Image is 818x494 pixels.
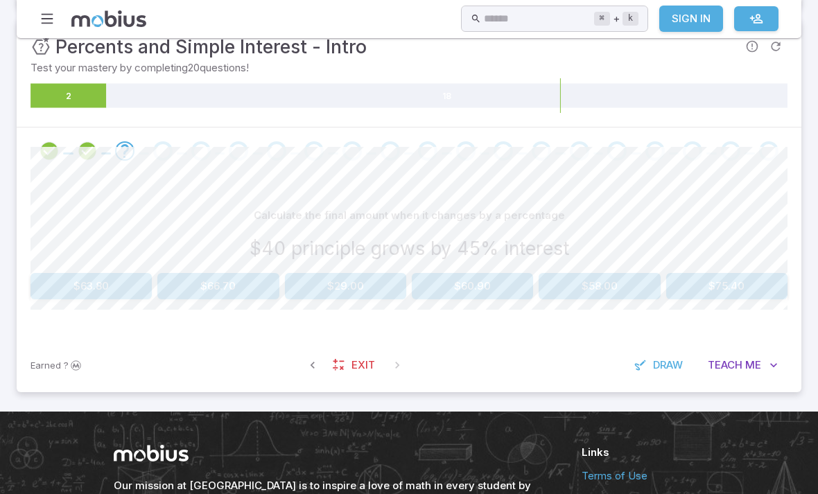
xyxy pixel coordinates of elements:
button: $63.80 [31,273,152,299]
button: $60.90 [412,273,533,299]
p: Sign In to earn Mobius dollars [31,358,83,372]
div: Go to the next question [759,141,778,161]
span: ? [64,358,69,372]
span: Earned [31,358,61,372]
p: Test your mastery by completing 20 questions! [31,60,787,76]
div: Review your answer [78,141,97,161]
span: Refresh Question [764,35,787,58]
div: Go to the next question [191,141,211,161]
div: Go to the next question [342,141,362,161]
a: Sign In [659,6,723,32]
a: Terms of Use [582,468,704,484]
button: $58.00 [539,273,660,299]
div: Go to the next question [418,141,437,161]
p: Calculate the final amount when it changes by a percentage [254,208,565,223]
div: Go to the next question [381,141,400,161]
a: Exit [325,352,385,378]
h3: Percents and Simple Interest - Intro [55,33,367,60]
div: Go to the next question [494,141,513,161]
div: Go to the next question [304,141,324,161]
div: + [594,10,638,27]
div: Go to the next question [267,141,286,161]
span: Draw [653,358,683,373]
button: $29.00 [285,273,406,299]
button: TeachMe [698,352,787,378]
span: Me [745,358,761,373]
span: On Latest Question [385,353,410,378]
span: Teach [708,358,742,373]
span: Exit [351,358,375,373]
div: Go to the next question [570,141,589,161]
div: Go to the next question [229,141,248,161]
div: Go to the next question [115,141,134,161]
h3: $40 principle grows by 45% interest [250,234,569,262]
kbd: k [623,12,638,26]
div: Go to the next question [607,141,627,161]
div: Go to the next question [456,141,476,161]
span: Previous Question [300,353,325,378]
kbd: ⌘ [594,12,610,26]
div: Go to the next question [645,141,665,161]
div: Review your answer [40,141,59,161]
button: Draw [627,352,693,378]
button: $66.70 [157,273,279,299]
div: Go to the next question [721,141,740,161]
div: Go to the next question [532,141,551,161]
div: Go to the next question [683,141,702,161]
button: $75.40 [666,273,787,299]
div: Go to the next question [153,141,173,161]
h6: Links [582,445,704,460]
span: Report an issue with the question [740,35,764,58]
